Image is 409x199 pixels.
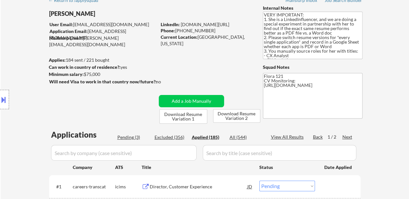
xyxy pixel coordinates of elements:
div: Status [259,161,315,173]
div: no [156,79,174,85]
div: icims [115,183,142,190]
div: [EMAIL_ADDRESS][DOMAIN_NAME] [49,28,156,41]
div: [GEOGRAPHIC_DATA], [US_STATE] [161,34,252,47]
div: View All Results [271,134,306,140]
div: All (544) [230,134,262,141]
button: Download Resume Variation 1 [159,109,207,124]
div: [PERSON_NAME] [49,10,182,18]
div: careers-transcat [73,183,115,190]
div: JD [247,181,253,192]
div: Date Applied [324,164,353,171]
div: Applied (185) [192,134,224,141]
strong: Phone: [161,28,175,33]
div: Squad Notes [263,64,362,70]
div: 1 / 2 [328,134,342,140]
div: [EMAIL_ADDRESS][DOMAIN_NAME] [49,21,156,28]
input: Search by title (case sensitive) [203,145,356,161]
div: Director, Customer Experience [150,183,247,190]
div: Title [142,164,253,171]
div: #1 [56,183,68,190]
button: Download Resume Variation 2 [213,109,260,123]
a: [DOMAIN_NAME][URL] [181,22,229,27]
div: Company [73,164,115,171]
div: ATS [115,164,142,171]
strong: Current Location: [161,34,198,40]
strong: LinkedIn: [161,22,180,27]
div: [PHONE_NUMBER] [161,27,252,34]
strong: Application Email: [49,28,88,34]
button: Add a Job Manually [159,95,224,107]
div: Back [313,134,323,140]
div: Pending (3) [117,134,150,141]
strong: User Email: [49,22,73,27]
input: Search by company (case sensitive) [51,145,197,161]
strong: Mailslurp Email: [49,35,83,41]
div: Excluded (356) [155,134,187,141]
div: Internal Notes [263,5,362,11]
div: [PERSON_NAME][EMAIL_ADDRESS][DOMAIN_NAME] [49,35,156,47]
div: Next [342,134,353,140]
